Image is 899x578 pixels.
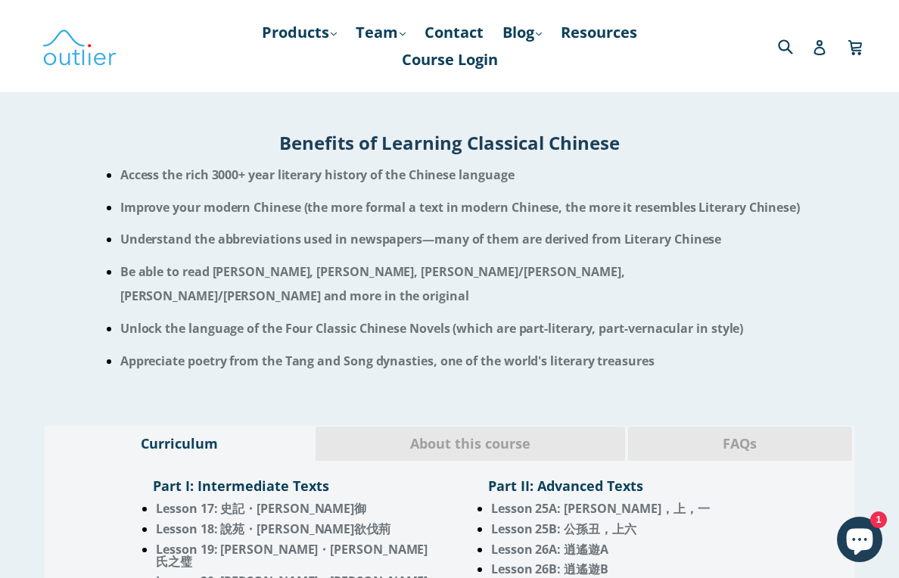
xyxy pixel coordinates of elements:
a: Contact [417,19,491,46]
span: Lesson 18: 說苑・[PERSON_NAME]欲伐荊 [156,521,390,537]
a: Blog [495,19,549,46]
a: Resources [553,19,645,46]
a: Products [254,19,344,46]
span: Lesson 17: 史記・[PERSON_NAME]御 [156,500,366,517]
h1: Part II: Advanced Texts [488,477,746,495]
span: Unlock the language of the Four Classic Chinese Novels (which are part-literary, part-vernacular ... [120,320,744,337]
input: Search [774,30,816,61]
span: About this course [327,434,614,454]
inbox-online-store-chat: Shopify online store chat [832,517,887,566]
h1: Part I: Intermediate Texts [153,477,411,495]
span: Understand the abbreviations used in newspapers—many of them are derived from Literary Chinese [120,231,721,247]
img: Outlier Linguistics [42,24,117,68]
a: Team [348,19,413,46]
span: FAQs [639,434,840,454]
span: Be able to read [PERSON_NAME], [PERSON_NAME], [PERSON_NAME]/[PERSON_NAME], [PERSON_NAME]/[PERSON_... [120,263,625,304]
span: Curriculum [57,434,300,454]
span: Lesson 19: [PERSON_NAME]・[PERSON_NAME]氏之璧 [156,541,428,570]
span: Lesson 25A: [PERSON_NAME]，上，一 [491,500,710,517]
span: Improve your modern Chinese (the more formal a text in modern Chinese, the more it resembles Lite... [120,199,800,216]
span: Access the rich 3000+ year literary history of the Chinese language [120,166,515,183]
span: Lesson 25B: 公孫丑，上六 [491,521,636,537]
a: Course Login [394,46,505,73]
span: Appreciate poetry from the Tang and Song dynasties, one of the world's literary treasures [120,353,655,369]
span: Lesson 26A: 逍遙遊A [491,541,608,558]
span: Lesson 26B: 逍遙遊B [491,561,608,577]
